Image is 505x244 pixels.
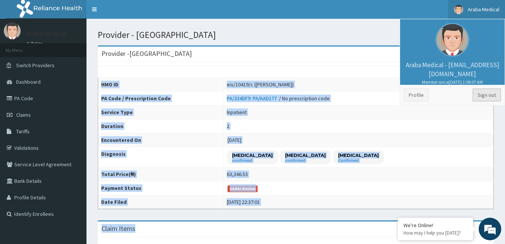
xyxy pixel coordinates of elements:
[227,95,253,102] a: PA/334DF9
[26,30,67,37] p: Araba Medical
[435,23,469,57] img: User Image
[16,111,31,118] span: Claims
[227,198,260,206] div: [DATE] 22:37:01
[44,74,104,150] span: We're online!
[98,147,224,167] th: Diagnosis
[468,6,499,13] span: Araba Medical
[227,170,248,178] div: 63,346.53
[98,119,224,133] th: Duration
[285,159,326,163] small: confirmed
[98,195,224,209] th: Date Filed
[98,78,224,92] th: HMO ID
[26,41,44,46] a: Online
[404,60,501,85] p: Araba Medical - [EMAIL_ADDRESS][DOMAIN_NAME]
[39,42,126,52] div: Chat with us now
[404,89,429,101] a: Profile
[338,159,379,163] small: Confirmed
[227,185,258,192] span: Under Review
[403,230,467,236] p: How may I help you today?
[285,152,326,158] p: [MEDICAL_DATA]
[232,159,273,163] small: confirmed
[253,95,279,102] a: PA/AAD177
[227,81,294,88] div: eis/10419/c ([PERSON_NAME])
[98,30,494,40] h1: Provider - [GEOGRAPHIC_DATA]
[16,128,30,135] span: Tariffs
[404,79,501,85] small: Member since [DATE] 1:08:07 AM
[227,137,241,143] span: [DATE]
[454,5,463,14] img: User Image
[102,50,192,57] h3: Provider - [GEOGRAPHIC_DATA]
[14,38,30,56] img: d_794563401_company_1708531726252_794563401
[98,105,224,119] th: Service Type
[98,167,224,181] th: Total Price(₦)
[473,89,501,101] a: Sign out
[403,222,467,229] div: We're Online!
[98,181,224,195] th: Payment Status
[98,92,224,105] th: PA Code / Prescription Code
[227,95,330,102] div: / No prescription code
[4,164,143,190] textarea: Type your message and hit 'Enter'
[227,108,247,116] div: Inpatient
[227,122,229,130] div: 2
[4,23,21,39] img: User Image
[338,152,379,158] p: [MEDICAL_DATA]
[102,225,135,232] h3: Claim Items
[123,4,141,22] div: Minimize live chat window
[16,78,41,85] span: Dashboard
[98,133,224,147] th: Encountered On
[16,62,55,69] span: Switch Providers
[232,152,273,158] p: [MEDICAL_DATA]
